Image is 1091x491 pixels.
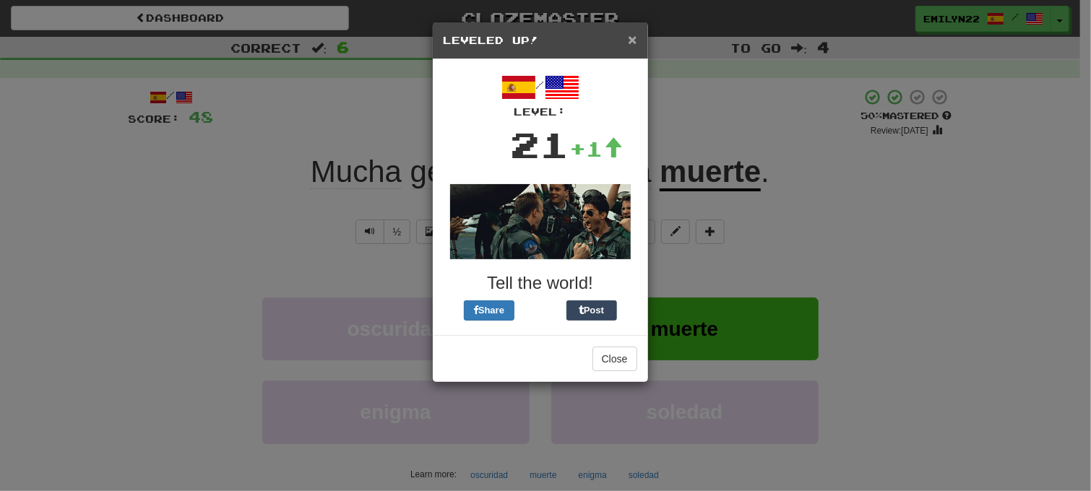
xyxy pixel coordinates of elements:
[592,347,637,371] button: Close
[444,70,637,119] div: /
[566,300,617,321] button: Post
[444,105,637,119] div: Level:
[511,119,570,170] div: 21
[450,184,631,259] img: topgun-769e91374289d1a7cee4bdcce2229f64f1fa97f7cbbef9a35b896cb17c9c8419.gif
[444,274,637,292] h3: Tell the world!
[464,300,514,321] button: Share
[628,31,637,48] span: ×
[570,134,624,163] div: +1
[628,32,637,47] button: Close
[444,33,637,48] h5: Leveled Up!
[514,300,566,321] iframe: X Post Button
